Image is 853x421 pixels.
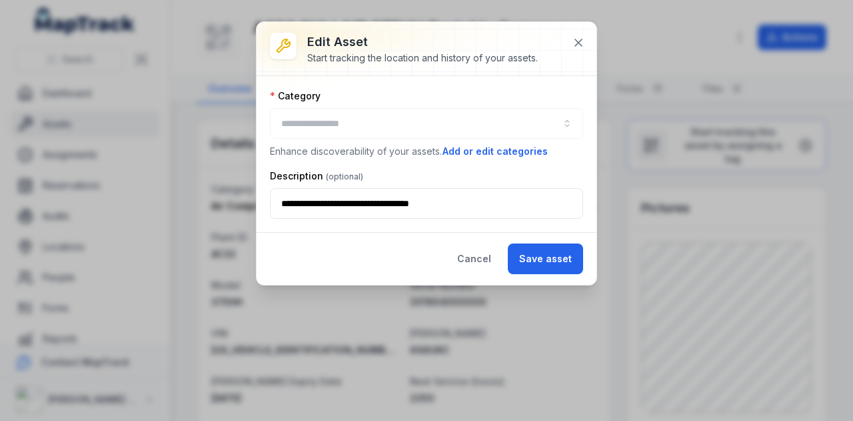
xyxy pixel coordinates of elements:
[446,244,502,274] button: Cancel
[307,33,538,51] h3: Edit asset
[270,144,583,159] p: Enhance discoverability of your assets.
[270,169,363,183] label: Description
[442,144,548,159] button: Add or edit categories
[508,244,583,274] button: Save asset
[307,51,538,65] div: Start tracking the location and history of your assets.
[270,89,321,103] label: Category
